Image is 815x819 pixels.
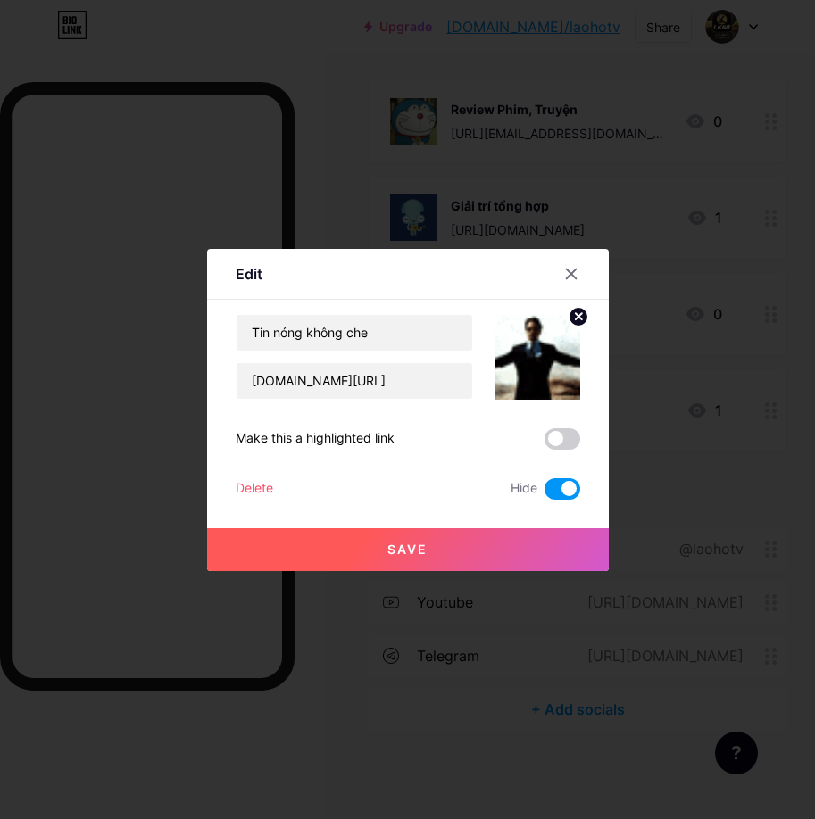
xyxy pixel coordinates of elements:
[237,315,472,351] input: Title
[236,428,395,450] div: Make this a highlighted link
[237,363,472,399] input: URL
[236,478,273,500] div: Delete
[387,542,428,557] span: Save
[236,263,262,285] div: Edit
[207,528,609,571] button: Save
[511,478,537,500] span: Hide
[495,314,580,400] img: link_thumbnail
